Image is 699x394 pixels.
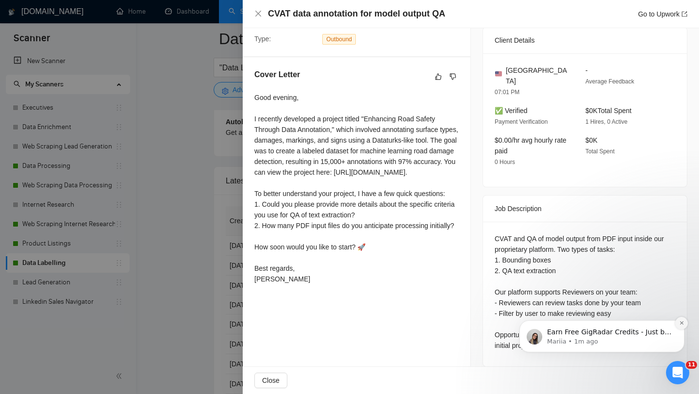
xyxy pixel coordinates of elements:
[447,71,459,82] button: dislike
[682,11,687,17] span: export
[495,107,528,115] span: ✅ Verified
[686,361,697,369] span: 11
[585,107,632,115] span: $0K Total Spent
[433,71,444,82] button: like
[22,70,37,85] img: Profile image for Mariia
[585,118,628,125] span: 1 Hires, 0 Active
[585,78,634,85] span: Average Feedback
[495,27,675,53] div: Client Details
[495,89,519,96] span: 07:01 PM
[254,10,262,17] span: close
[42,78,167,87] p: Message from Mariia, sent 1m ago
[268,8,445,20] h4: CVAT data annotation for model output QA
[638,10,687,18] a: Go to Upworkexport
[435,73,442,81] span: like
[506,65,570,86] span: [GEOGRAPHIC_DATA]
[495,70,502,77] img: 🇺🇸
[666,361,689,384] iframe: Intercom live chat
[322,34,356,45] span: Outbound
[449,73,456,81] span: dislike
[254,373,287,388] button: Close
[254,69,300,81] h5: Cover Letter
[254,35,271,43] span: Type:
[495,118,548,125] span: Payment Verification
[170,58,183,70] button: Dismiss notification
[15,61,180,93] div: message notification from Mariia, 1m ago. Earn Free GigRadar Credits - Just by Sharing Your Story...
[495,159,515,165] span: 0 Hours
[495,196,675,222] div: Job Description
[42,68,167,78] p: Earn Free GigRadar Credits - Just by Sharing Your Story! 💬 Want more credits for sending proposal...
[505,259,699,368] iframe: Intercom notifications message
[495,233,675,351] div: CVAT and QA of model output from PDF input inside our proprietary platform. Two types of tasks: 1...
[585,148,615,155] span: Total Spent
[262,375,280,386] span: Close
[254,10,262,18] button: Close
[585,66,588,74] span: -
[254,92,459,284] div: Good evening, I recently developed a project titled "Enhancing Road Safety Through Data Annotatio...
[495,136,566,155] span: $0.00/hr avg hourly rate paid
[585,136,598,144] span: $0K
